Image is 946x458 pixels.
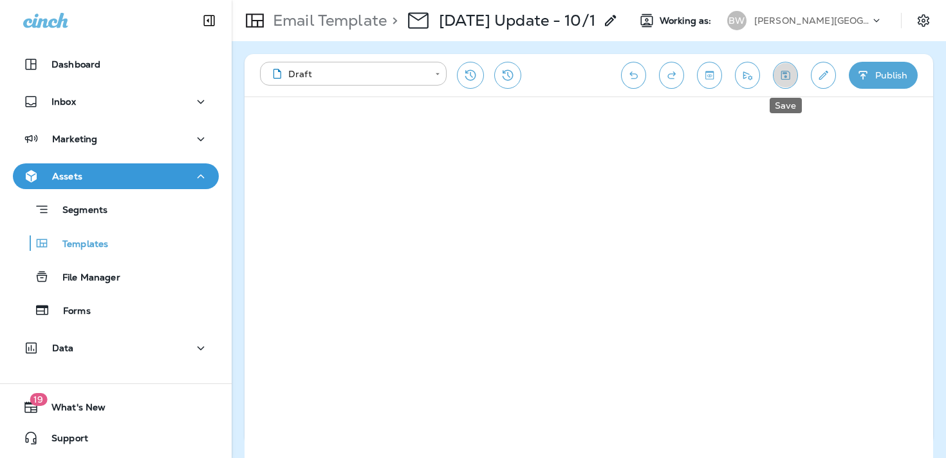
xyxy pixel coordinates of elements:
[494,62,521,89] button: View Changelog
[13,163,219,189] button: Assets
[52,171,82,181] p: Assets
[727,11,747,30] div: BW
[13,335,219,361] button: Data
[13,297,219,324] button: Forms
[697,62,722,89] button: Toggle preview
[621,62,646,89] button: Undo
[811,62,836,89] button: Edit details
[660,15,714,26] span: Working as:
[50,239,108,251] p: Templates
[269,68,426,80] div: Draft
[773,62,798,89] button: Save
[770,98,802,113] div: Save
[13,126,219,152] button: Marketing
[439,11,595,30] div: 2025 October Update - 10/1
[13,394,219,420] button: 19What's New
[387,11,398,30] p: >
[849,62,918,89] button: Publish
[659,62,684,89] button: Redo
[191,8,227,33] button: Collapse Sidebar
[457,62,484,89] button: Restore from previous version
[754,15,870,26] p: [PERSON_NAME][GEOGRAPHIC_DATA][PERSON_NAME]
[13,51,219,77] button: Dashboard
[268,11,387,30] p: Email Template
[52,134,97,144] p: Marketing
[52,343,74,353] p: Data
[51,59,100,69] p: Dashboard
[30,393,47,406] span: 19
[50,306,91,318] p: Forms
[13,89,219,114] button: Inbox
[13,425,219,451] button: Support
[439,11,595,30] p: [DATE] Update - 10/1
[912,9,935,32] button: Settings
[39,433,88,448] span: Support
[39,402,106,417] span: What's New
[13,196,219,223] button: Segments
[50,272,120,284] p: File Manager
[51,96,76,107] p: Inbox
[13,230,219,257] button: Templates
[735,62,760,89] button: Send test email
[13,263,219,290] button: File Manager
[50,205,107,217] p: Segments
